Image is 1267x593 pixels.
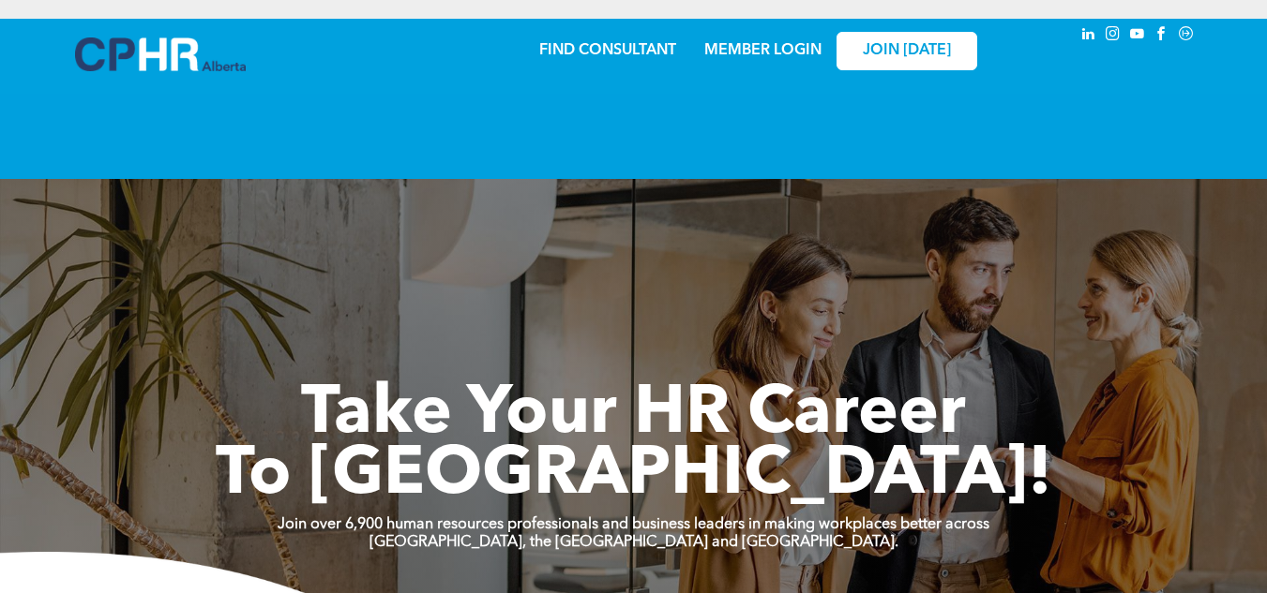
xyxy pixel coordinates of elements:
strong: Join over 6,900 human resources professionals and business leaders in making workplaces better ac... [278,517,989,532]
img: A blue and white logo for cp alberta [75,37,246,71]
a: JOIN [DATE] [837,32,977,70]
span: Take Your HR Career [301,381,966,449]
a: facebook [1152,23,1172,49]
a: MEMBER LOGIN [704,43,822,58]
a: linkedin [1078,23,1099,49]
span: JOIN [DATE] [863,42,951,60]
a: Social network [1176,23,1197,49]
strong: [GEOGRAPHIC_DATA], the [GEOGRAPHIC_DATA] and [GEOGRAPHIC_DATA]. [370,535,898,550]
a: instagram [1103,23,1124,49]
span: To [GEOGRAPHIC_DATA]! [216,442,1052,510]
a: FIND CONSULTANT [539,43,676,58]
a: youtube [1127,23,1148,49]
